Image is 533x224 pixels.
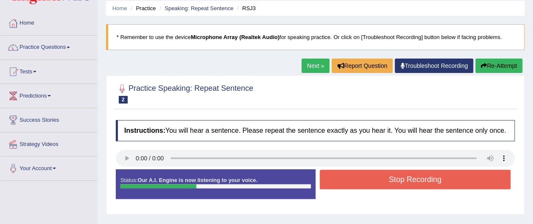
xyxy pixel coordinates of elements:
a: Home [112,5,127,11]
a: Success Stories [0,108,97,129]
h2: Practice Speaking: Repeat Sentence [116,82,253,104]
a: Tests [0,60,97,81]
a: Strategy Videos [0,132,97,154]
li: Practice [128,4,156,12]
a: Troubleshoot Recording [395,59,473,73]
strong: Our A.I. Engine is now listening to your voice. [137,177,257,183]
span: 2 [119,96,128,104]
a: Predictions [0,84,97,105]
li: RSJ3 [235,4,256,12]
a: Your Account [0,157,97,178]
button: Re-Attempt [475,59,522,73]
h4: You will hear a sentence. Please repeat the sentence exactly as you hear it. You will hear the se... [116,120,515,141]
button: Report Question [332,59,393,73]
a: Home [0,11,97,33]
a: Speaking: Repeat Sentence [165,5,233,11]
b: Instructions: [124,127,165,134]
a: Next » [301,59,329,73]
blockquote: * Remember to use the device for speaking practice. Or click on [Troubleshoot Recording] button b... [106,24,525,50]
button: Stop Recording [320,170,511,189]
div: Status: [116,169,315,199]
a: Practice Questions [0,36,97,57]
b: Microphone Array (Realtek Audio) [191,34,279,40]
